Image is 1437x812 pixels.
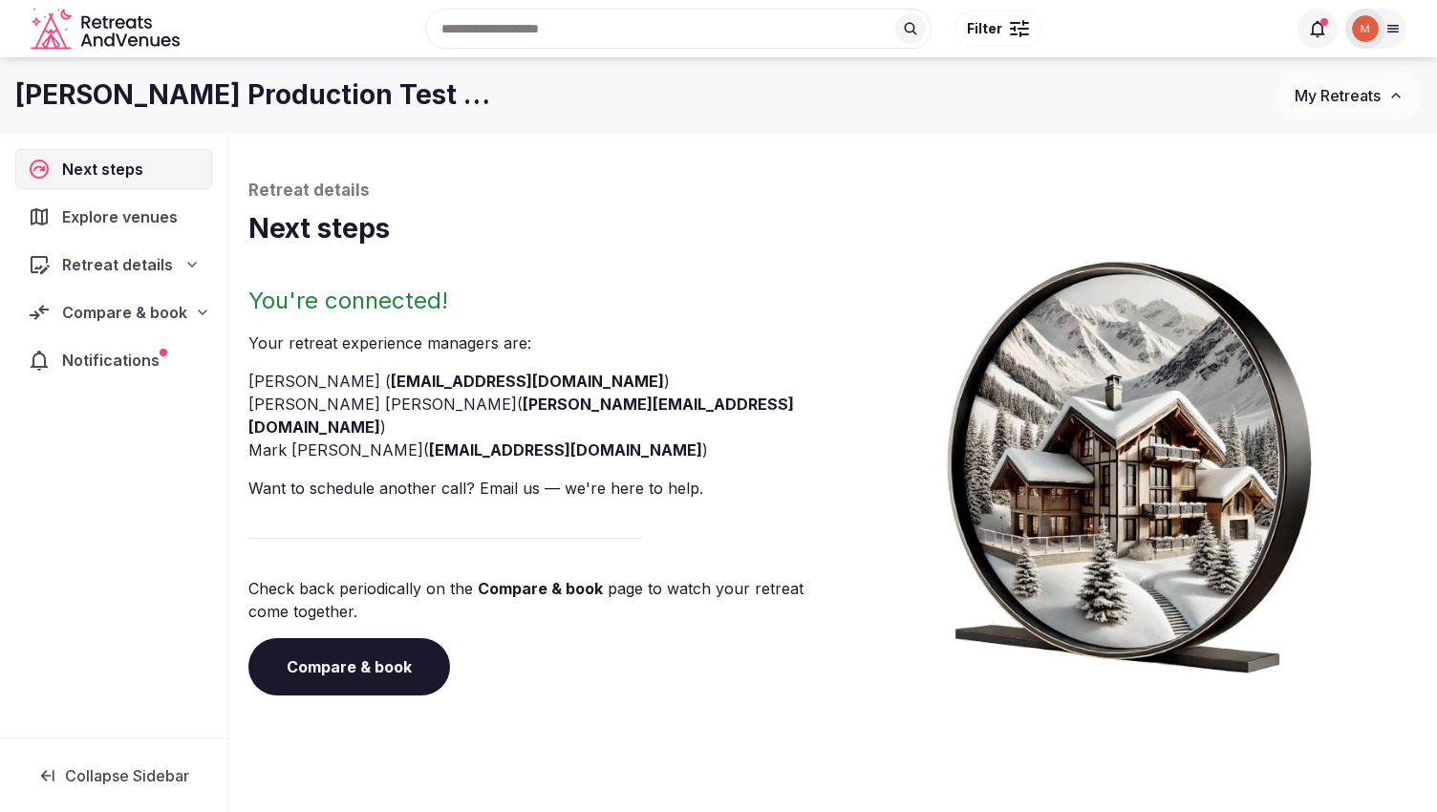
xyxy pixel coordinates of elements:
[917,247,1341,673] img: Winter chalet retreat in picture frame
[15,340,212,380] a: Notifications
[248,477,826,500] p: Want to schedule another call? Email us — we're here to help.
[248,393,826,438] li: [PERSON_NAME] [PERSON_NAME] ( )
[15,755,212,797] button: Collapse Sidebar
[62,349,167,372] span: Notifications
[248,438,826,461] li: Mark [PERSON_NAME] ( )
[65,766,189,785] span: Collapse Sidebar
[1352,15,1379,42] img: Mark Fromson
[1276,72,1422,119] button: My Retreats
[15,149,212,189] a: Next steps
[62,253,173,276] span: Retreat details
[62,301,187,324] span: Compare & book
[248,577,826,623] p: Check back periodically on the page to watch your retreat come together.
[62,205,185,228] span: Explore venues
[248,210,1418,247] h1: Next steps
[248,180,1418,203] p: Retreat details
[391,372,664,391] a: [EMAIL_ADDRESS][DOMAIN_NAME]
[248,638,450,695] a: Compare & book
[248,395,794,437] a: [PERSON_NAME][EMAIL_ADDRESS][DOMAIN_NAME]
[248,331,826,354] p: Your retreat experience manager s are :
[31,8,183,51] svg: Retreats and Venues company logo
[954,11,1041,47] button: Filter
[15,76,504,114] h1: [PERSON_NAME] Production Test Retreat
[31,8,183,51] a: Visit the homepage
[248,370,826,393] li: [PERSON_NAME] ( )
[967,19,1002,38] span: Filter
[248,286,826,316] h2: You're connected!
[1295,86,1381,105] span: My Retreats
[15,197,212,237] a: Explore venues
[429,440,702,459] a: [EMAIL_ADDRESS][DOMAIN_NAME]
[62,158,151,181] span: Next steps
[478,579,603,598] a: Compare & book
